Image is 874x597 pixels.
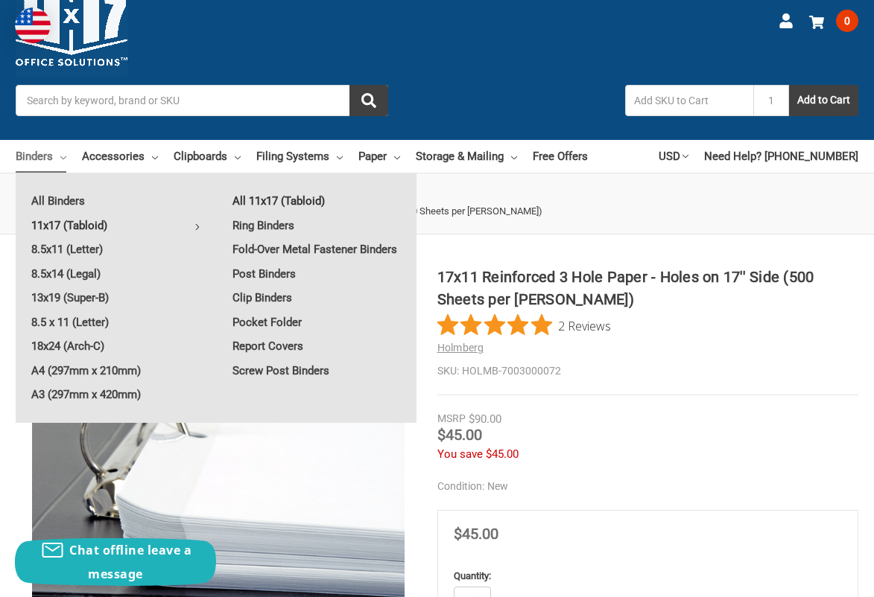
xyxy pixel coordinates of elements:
a: Pocket Folder [217,310,417,334]
button: Rated 5 out of 5 stars from 2 reviews. Jump to reviews. [437,314,611,336]
a: Storage & Mailing [416,140,517,173]
a: Clipboards [174,140,241,173]
dd: HOLMB-7003000072 [437,363,859,379]
a: All Binders [16,189,216,213]
a: 8.5x14 (Legal) [16,262,216,286]
a: 18x24 (Arch-C) [16,334,216,358]
button: Chat offline leave a message [15,538,216,586]
span: $45.00 [454,525,498,543]
a: Accessories [82,140,158,173]
a: Need Help? [PHONE_NUMBER] [704,140,858,173]
a: Binders [16,140,66,173]
a: 13x19 (Super-B) [16,286,216,310]
a: Filing Systems [256,140,343,173]
a: Fold-Over Metal Fastener Binders [217,237,417,261]
a: Holmberg [437,342,484,354]
a: 8.5 x 11 (Letter) [16,310,216,334]
a: 0 [809,1,858,40]
a: Report Covers [217,334,417,358]
img: duty and tax information for United States [15,7,51,43]
a: USD [659,140,688,173]
input: Search by keyword, brand or SKU [16,85,388,116]
span: $45.00 [486,447,519,461]
a: Clip Binders [217,286,417,310]
a: Paper [358,140,400,173]
span: You save [437,447,483,461]
a: 8.5x11 (Letter) [16,237,216,261]
a: All 11x17 (Tabloid) [217,189,417,213]
a: A4 (297mm x 210mm) [16,359,216,383]
span: 2 Reviews [558,314,611,336]
dt: Condition: [437,479,484,494]
a: Post Binders [217,262,417,286]
span: $90.00 [469,412,501,426]
a: A3 (297mm x 420mm) [16,383,216,406]
a: 11x17 (Tabloid) [16,214,216,237]
a: Ring Binders [217,214,417,237]
span: $45.00 [437,426,482,444]
dd: New [437,479,859,494]
span: 0 [836,10,858,32]
dt: SKU: [437,363,459,379]
a: Free Offers [533,140,588,173]
span: Chat offline leave a message [69,542,191,582]
h1: 17x11 Reinforced 3 Hole Paper - Holes on 17'' Side (500 Sheets per [PERSON_NAME]) [437,266,859,310]
a: Screw Post Binders [217,359,417,383]
input: Add SKU to Cart [625,85,753,116]
label: Quantity: [454,569,843,584]
button: Add to Cart [789,85,858,116]
div: MSRP [437,411,466,427]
